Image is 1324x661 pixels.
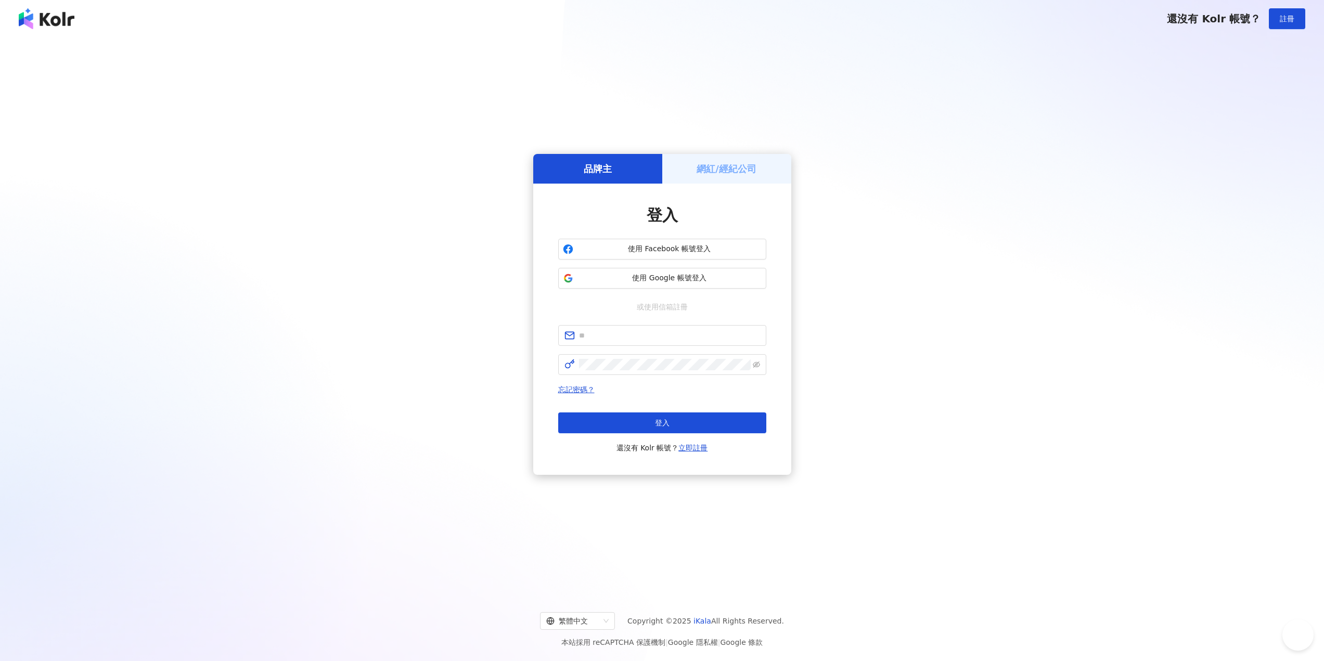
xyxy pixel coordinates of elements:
a: iKala [693,617,711,625]
a: 立即註冊 [678,444,708,452]
a: Google 條款 [720,638,763,646]
span: 使用 Google 帳號登入 [577,273,762,283]
button: 登入 [558,412,766,433]
span: 登入 [655,419,670,427]
button: 使用 Facebook 帳號登入 [558,239,766,260]
button: 註冊 [1269,8,1305,29]
a: Google 隱私權 [668,638,718,646]
span: 還沒有 Kolr 帳號？ [1167,12,1261,25]
span: 本站採用 reCAPTCHA 保護機制 [561,636,763,649]
h5: 網紅/經紀公司 [697,162,756,175]
span: Copyright © 2025 All Rights Reserved. [627,615,784,627]
div: 繁體中文 [546,613,599,629]
span: 或使用信箱註冊 [629,301,695,313]
span: 註冊 [1280,15,1294,23]
iframe: Help Scout Beacon - Open [1282,619,1314,651]
span: | [665,638,668,646]
h5: 品牌主 [584,162,612,175]
img: logo [19,8,74,29]
a: 忘記密碼？ [558,385,595,394]
span: 登入 [647,206,678,224]
button: 使用 Google 帳號登入 [558,268,766,289]
span: 還沒有 Kolr 帳號？ [616,442,708,454]
span: | [718,638,721,646]
span: 使用 Facebook 帳號登入 [577,244,762,254]
span: eye-invisible [753,361,760,368]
